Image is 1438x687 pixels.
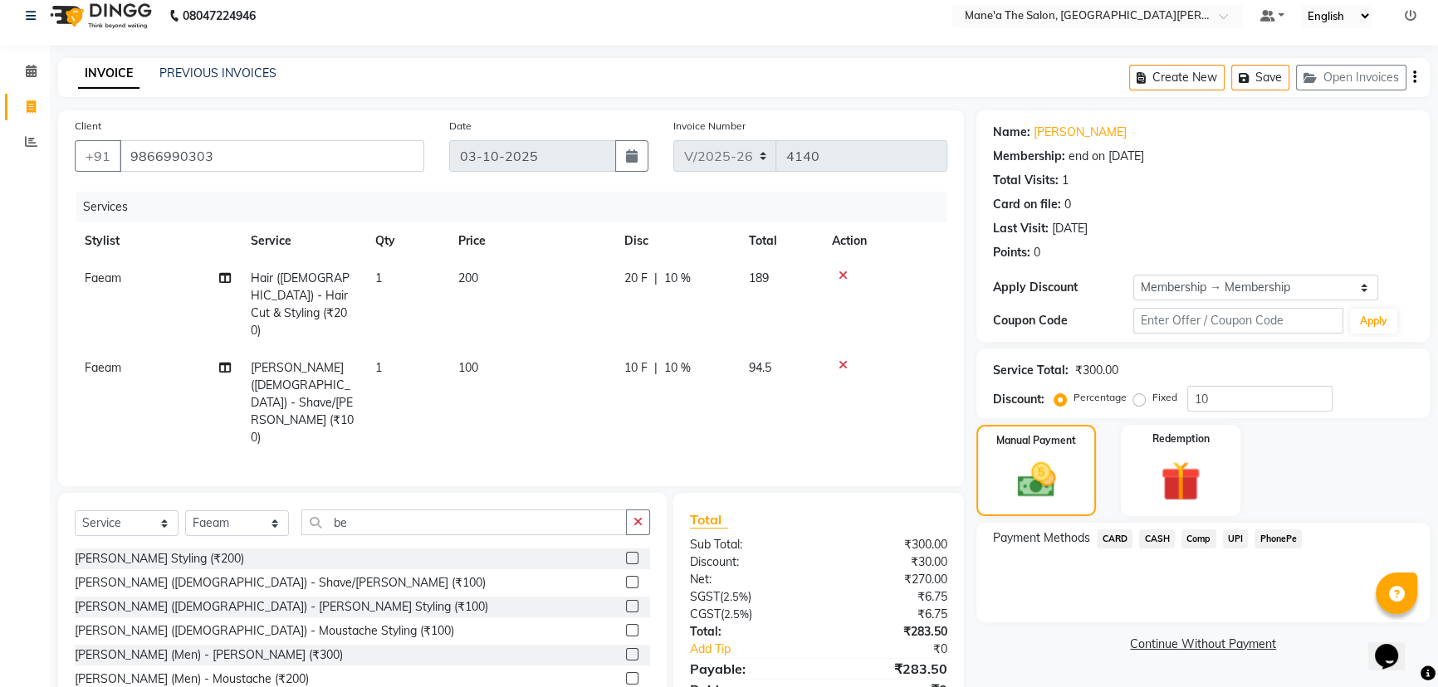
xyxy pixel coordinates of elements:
div: Points: [993,244,1030,261]
button: Open Invoices [1296,65,1406,90]
span: 200 [458,270,478,285]
div: [DATE] [1052,220,1088,237]
button: Save [1231,65,1289,90]
div: Total Visits: [993,172,1059,189]
label: Redemption [1152,431,1210,446]
img: _gift.svg [1148,456,1213,506]
th: Qty [365,222,448,260]
span: 20 F [624,270,648,287]
input: Search by Name/Mobile/Email/Code [120,140,424,172]
span: CASH [1139,529,1175,548]
span: 10 % [664,270,691,287]
label: Invoice Number [673,119,746,134]
div: Last Visit: [993,220,1049,237]
div: ₹6.75 [819,606,960,623]
span: 2.5% [724,607,749,621]
label: Date [449,119,472,134]
span: CARD [1097,529,1132,548]
div: Total: [677,623,819,641]
th: Service [241,222,365,260]
span: Hair ([DEMOGRAPHIC_DATA]) - Hair Cut & Styling (₹200) [251,270,350,338]
div: Sub Total: [677,536,819,553]
div: [PERSON_NAME] ([DEMOGRAPHIC_DATA]) - Moustache Styling (₹100) [75,622,454,640]
span: Payment Methods [993,529,1090,547]
div: [PERSON_NAME] ([DEMOGRAPHIC_DATA]) - [PERSON_NAME] Styling (₹100) [75,598,488,616]
span: 94.5 [749,360,771,375]
div: Payable: [677,659,819,679]
span: | [654,359,658,377]
label: Fixed [1152,390,1177,405]
a: Continue Without Payment [980,636,1426,653]
div: [PERSON_NAME] ([DEMOGRAPHIC_DATA]) - Shave/[PERSON_NAME] (₹100) [75,574,486,592]
button: +91 [75,140,121,172]
div: Net: [677,571,819,588]
span: Faeam [85,270,121,285]
div: Discount: [993,391,1044,408]
span: 10 % [664,359,691,377]
span: 10 F [624,359,648,377]
div: end on [DATE] [1069,148,1144,165]
input: Search or Scan [301,509,627,535]
label: Manual Payment [996,433,1076,448]
a: Add Tip [677,641,843,658]
div: ₹6.75 [819,588,960,606]
th: Stylist [75,222,241,260]
div: Discount: [677,553,819,571]
div: ₹300.00 [1075,362,1118,379]
a: [PERSON_NAME] [1034,124,1127,141]
button: Create New [1129,65,1225,90]
div: Card on file: [993,196,1061,213]
input: Enter Offer / Coupon Code [1133,308,1343,334]
th: Disc [614,222,739,260]
span: 100 [458,360,478,375]
span: UPI [1223,529,1249,548]
span: Total [690,511,728,529]
div: ( ) [677,588,819,606]
div: 0 [1034,244,1040,261]
div: 1 [1062,172,1069,189]
th: Action [822,222,947,260]
th: Total [739,222,822,260]
div: ₹0 [842,641,960,658]
div: Apply Discount [993,279,1133,296]
div: Membership: [993,148,1065,165]
span: SGST [690,589,720,604]
span: Comp [1181,529,1216,548]
div: Coupon Code [993,312,1133,329]
span: CGST [690,607,721,621]
label: Client [75,119,101,134]
label: Percentage [1074,390,1127,405]
div: ₹300.00 [819,536,960,553]
img: _cash.svg [1005,458,1068,502]
a: INVOICE [78,59,139,89]
div: Name: [993,124,1030,141]
div: ₹283.50 [819,659,960,679]
div: ₹283.50 [819,623,960,641]
span: 1 [375,360,382,375]
div: Services [76,192,960,222]
div: [PERSON_NAME] (Men) - [PERSON_NAME] (₹300) [75,646,343,664]
div: ₹270.00 [819,571,960,588]
div: ( ) [677,606,819,623]
span: [PERSON_NAME] ([DEMOGRAPHIC_DATA]) - Shave/[PERSON_NAME] (₹100) [251,360,354,445]
span: 1 [375,270,382,285]
button: Apply [1350,309,1397,334]
span: Faeam [85,360,121,375]
iframe: chat widget [1368,621,1421,670]
span: | [654,270,658,287]
div: [PERSON_NAME] Styling (₹200) [75,550,244,568]
div: 0 [1064,196,1071,213]
a: PREVIOUS INVOICES [159,66,276,80]
div: Service Total: [993,362,1069,379]
th: Price [448,222,614,260]
div: ₹30.00 [819,553,960,571]
span: PhonePe [1255,529,1302,548]
span: 2.5% [723,590,748,603]
span: 189 [749,270,769,285]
